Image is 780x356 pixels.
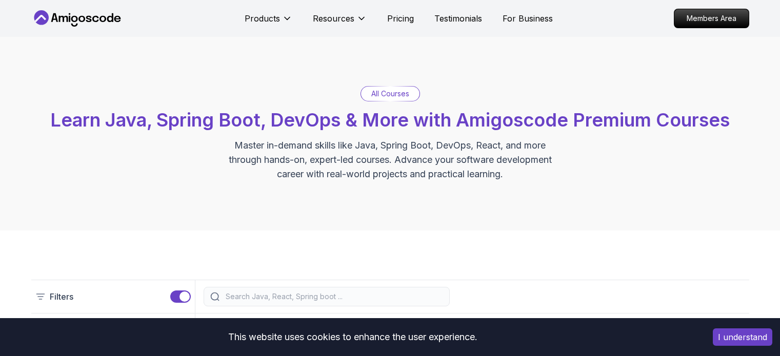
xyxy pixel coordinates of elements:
p: Resources [313,12,354,25]
button: Resources [313,12,367,33]
p: Members Area [674,9,749,28]
button: Products [245,12,292,33]
p: All Courses [371,89,409,99]
input: Search Java, React, Spring boot ... [224,291,443,302]
a: Members Area [674,9,749,28]
p: Filters [50,290,73,303]
button: Accept cookies [713,328,772,346]
span: Learn Java, Spring Boot, DevOps & More with Amigoscode Premium Courses [50,109,730,131]
a: For Business [503,12,553,25]
a: Pricing [387,12,414,25]
p: Products [245,12,280,25]
a: Testimonials [434,12,482,25]
p: Master in-demand skills like Java, Spring Boot, DevOps, React, and more through hands-on, expert-... [218,138,563,181]
div: This website uses cookies to enhance the user experience. [8,326,697,348]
